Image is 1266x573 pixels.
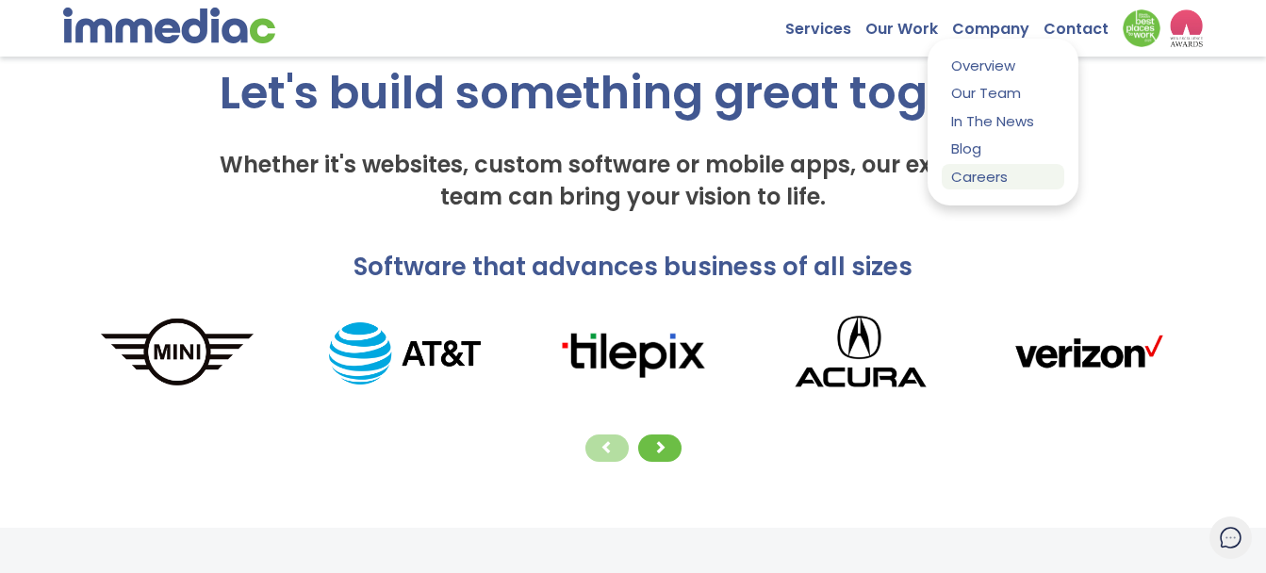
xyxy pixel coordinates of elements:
[747,303,975,404] img: Acura_logo.png
[942,53,1064,78] a: Overview
[865,9,952,39] a: Our Work
[220,149,1047,212] span: Whether it's websites, custom software or mobile apps, our experienced team can bring your vision...
[1044,9,1123,39] a: Contact
[63,8,275,43] img: immediac
[1170,9,1203,47] img: logo2_wea_nobg.webp
[291,322,519,385] img: AT%26T_logo.png
[1123,9,1160,47] img: Down
[785,9,865,39] a: Services
[518,326,747,381] img: tilepixLogo.png
[353,250,913,284] span: Software that advances business of all sizes
[942,80,1064,106] a: Our Team
[220,61,1047,124] span: Let's build something great together
[63,315,291,391] img: MINI_logo.png
[952,9,1044,39] a: Company
[942,164,1064,189] a: Careers
[975,326,1203,381] img: verizonLogo.png
[942,108,1064,134] a: In The News
[942,136,1064,161] a: Blog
